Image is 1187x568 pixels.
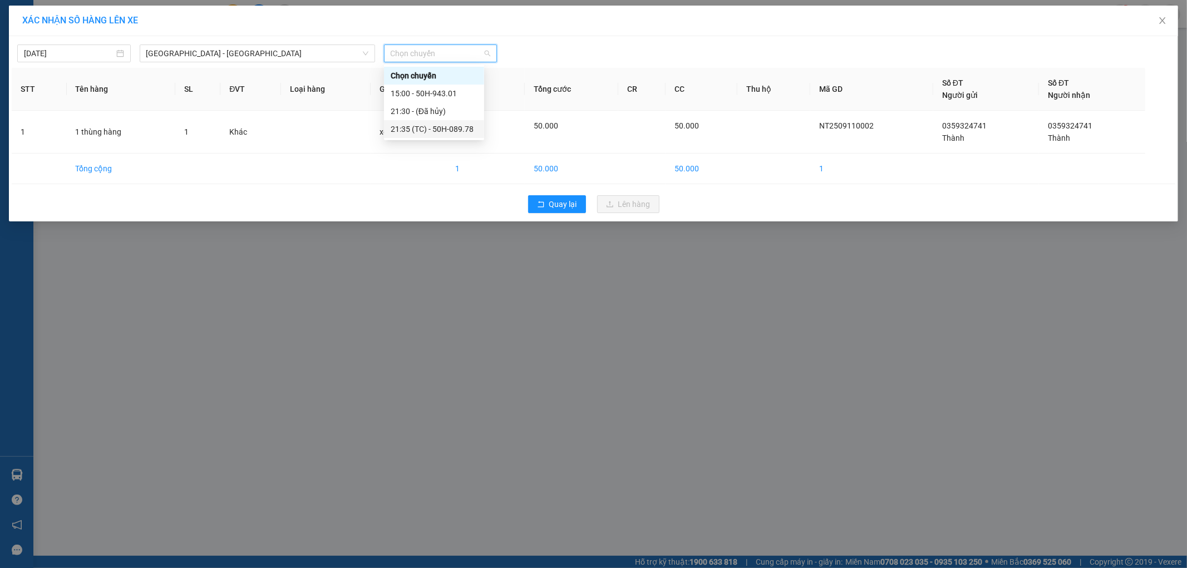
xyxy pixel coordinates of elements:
td: Khác [220,111,281,154]
span: down [362,50,369,57]
span: 50.000 [674,121,699,130]
button: uploadLên hàng [597,195,659,213]
span: Người gửi [942,91,978,100]
span: xe 978 [380,127,402,136]
td: 1 [12,111,67,154]
span: XÁC NHẬN SỐ HÀNG LÊN XE [22,15,138,26]
button: Close [1147,6,1178,37]
th: Thu hộ [737,68,810,111]
th: Mã GD [810,68,933,111]
input: 11/09/2025 [24,47,114,60]
th: Tổng cước [525,68,618,111]
span: close [1158,16,1167,25]
td: 1 [446,154,525,184]
div: Chọn chuyến [384,67,484,85]
th: SL [175,68,221,111]
span: NT2509110002 [819,121,874,130]
span: Số ĐT [942,78,963,87]
span: Số ĐT [1048,78,1069,87]
th: STT [12,68,67,111]
span: Người nhận [1048,91,1090,100]
div: Chọn chuyến [391,70,477,82]
td: 50.000 [525,154,618,184]
span: Quay lại [549,198,577,210]
th: Tổng SL [446,68,525,111]
span: rollback [537,200,545,209]
span: Thành [942,134,964,142]
th: ĐVT [220,68,281,111]
button: rollbackQuay lại [528,195,586,213]
span: Nha Trang - Sài Gòn [146,45,368,62]
span: 0359324741 [1048,121,1092,130]
span: Chọn chuyến [391,45,491,62]
span: 50.000 [534,121,558,130]
td: Tổng cộng [67,154,175,184]
th: Tên hàng [67,68,175,111]
span: 0359324741 [942,121,987,130]
th: CR [618,68,666,111]
th: Ghi chú [371,68,446,111]
th: CC [666,68,737,111]
td: 1 thùng hàng [67,111,175,154]
td: 50.000 [666,154,737,184]
td: 1 [810,154,933,184]
div: 21:30 - (Đã hủy) [391,105,477,117]
div: 21:35 (TC) - 50H-089.78 [391,123,477,135]
span: 1 [184,127,189,136]
span: Thành [1048,134,1070,142]
th: Loại hàng [281,68,371,111]
div: 15:00 - 50H-943.01 [391,87,477,100]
